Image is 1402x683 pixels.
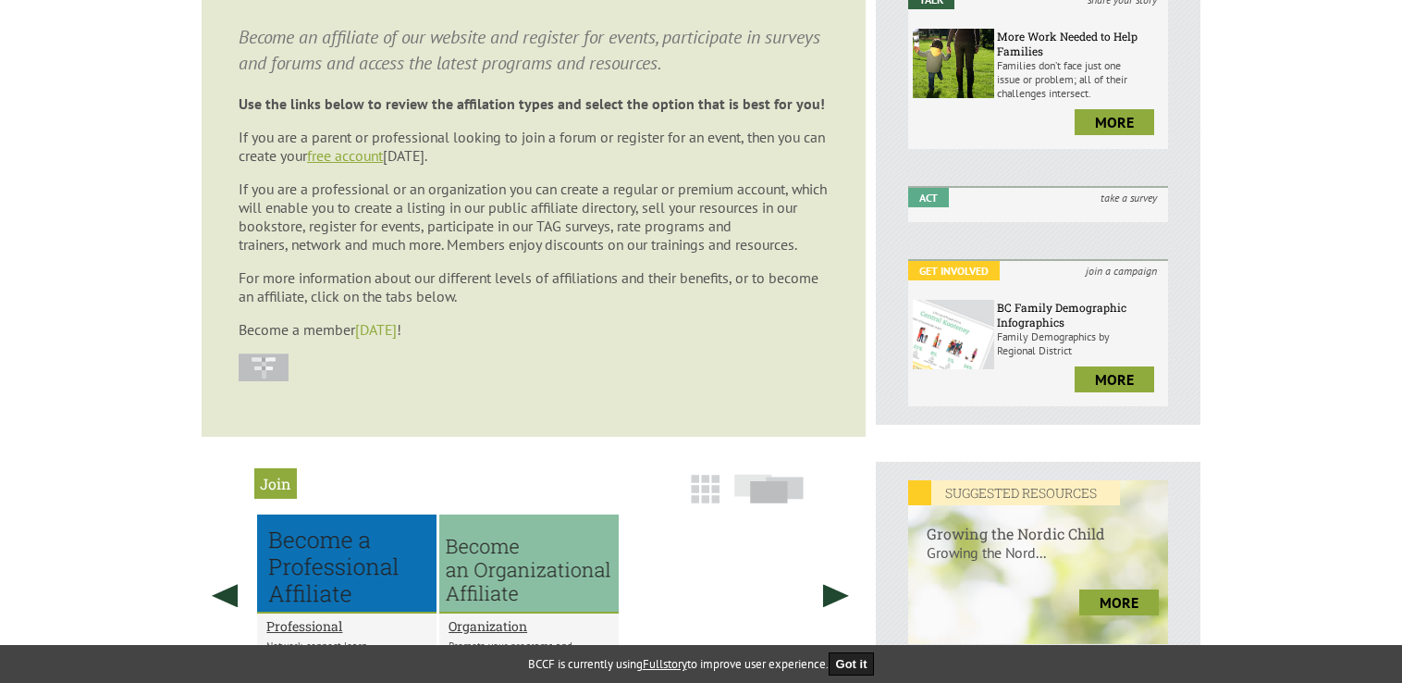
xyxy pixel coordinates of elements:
[239,128,829,165] p: If you are a parent or professional looking to join a forum or register for an event, then you ca...
[355,320,397,339] a: [DATE]
[449,617,609,635] a: Organization
[734,474,804,503] img: slide-icon.png
[997,29,1163,58] h6: More Work Needed to Help Families
[829,652,875,676] button: Got it
[239,320,829,339] p: Become a member !
[1079,590,1159,615] a: more
[643,656,687,672] a: Fullstory
[239,94,825,113] strong: Use the links below to review the affilation types and select the option that is best for you!
[239,268,829,305] p: For more information about our different levels of affiliations and their benefits, or to become ...
[997,300,1163,329] h6: BC Family Demographic Infographics
[266,640,427,652] p: Network, connect, learn
[691,475,719,503] img: grid-icon.png
[997,58,1163,100] p: Families don’t face just one issue or problem; all of their challenges intersect.
[307,146,383,165] a: free account
[908,543,1168,580] p: Growing the Nord...
[1075,261,1168,280] i: join a campaign
[908,188,949,207] em: Act
[449,640,609,665] p: Promote your programs and services by becoming an affili...
[729,483,809,513] a: Slide View
[254,468,297,499] h2: Join
[239,24,829,76] p: Become an affiliate of our website and register for events, participate in surveys and forums and...
[908,261,1000,280] em: Get Involved
[239,180,827,254] span: If you are a professional or an organization you can create a regular or premium account, which w...
[685,483,725,513] a: Grid View
[257,515,437,683] li: Professional
[266,617,427,635] a: Professional
[1075,366,1154,392] a: more
[908,480,1120,505] em: SUGGESTED RESOURCES
[908,505,1168,543] h6: Growing the Nordic Child
[1089,188,1168,207] i: take a survey
[997,329,1163,357] p: Family Demographics by Regional District
[439,515,619,683] li: Organization
[1075,109,1154,135] a: more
